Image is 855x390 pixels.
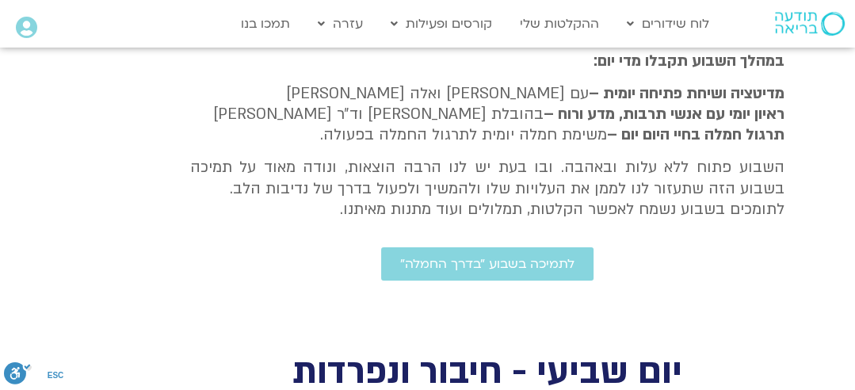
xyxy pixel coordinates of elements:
[589,83,784,104] strong: מדיטציה ושיחת פתיחה יומית –
[491,29,784,71] strong: ברוכות וברוכים הבאים לשבוע ״בדרך החמלה״. במהלך השבוע תקבלו מדי יום:
[775,12,845,36] img: תודעה בריאה
[381,247,594,281] a: לתמיכה בשבוע ״בדרך החמלה״
[135,356,840,388] h2: יום שביעי - חיבור ונפרדות
[619,9,717,39] a: לוח שידורים
[512,9,607,39] a: ההקלטות שלי
[607,124,784,145] b: תרגול חמלה בחיי היום יום –
[400,257,574,271] span: לתמיכה בשבוע ״בדרך החמלה״
[544,104,784,124] b: ראיון יומי עם אנשי תרבות, מדע ורוח –
[383,9,500,39] a: קורסים ופעילות
[190,157,784,220] p: השבוע פתוח ללא עלות ובאהבה. ובו בעת יש לנו הרבה הוצאות, ונודה מאוד על תמיכה בשבוע הזה שתעזור לנו ...
[233,9,298,39] a: תמכו בנו
[190,83,784,146] p: עם [PERSON_NAME] ואלה [PERSON_NAME] בהובלת [PERSON_NAME] וד״ר [PERSON_NAME] משימת חמלה יומית לתרג...
[310,9,371,39] a: עזרה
